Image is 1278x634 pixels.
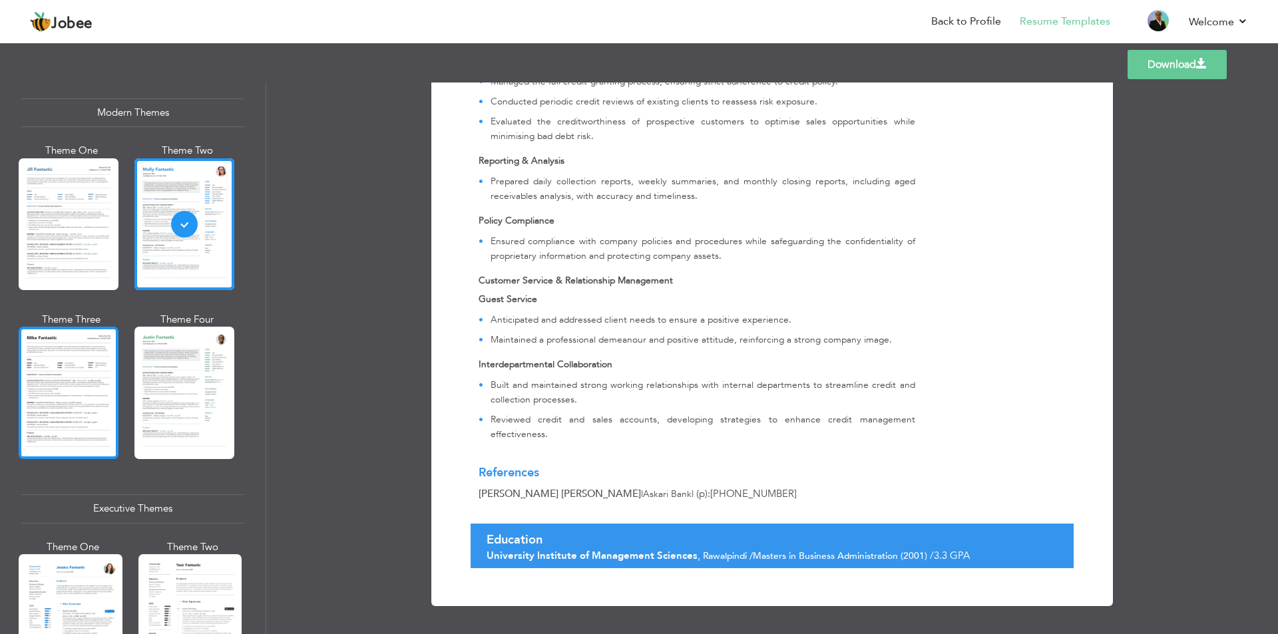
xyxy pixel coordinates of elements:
[901,550,927,562] span: ( )
[491,333,892,347] p: Maintained a professional demeanour and positive attitude, reinforcing a strong company image.
[749,550,753,562] span: /
[21,494,244,523] div: Executive Themes
[141,540,245,554] div: Theme Two
[934,549,970,562] span: 3.3 GPA
[1148,10,1169,31] img: Profile Img
[903,550,925,562] span: 2001
[479,274,673,287] strong: Customer Service & Relationship Management
[21,144,121,158] div: Theme One
[1128,50,1227,79] a: Download
[491,412,915,442] p: Reviewed credit and sales accounts, developing strategies to enhance credit management effectiven...
[491,378,915,407] p: Built and maintained strong working relationships with internal departments to streamline credit ...
[1189,14,1248,30] a: Welcome
[471,464,923,482] div: References
[487,532,542,548] span: Education
[479,214,554,227] strong: Policy Compliance
[491,114,915,144] p: Evaluated the creditworthiness of prospective customers to optimise sales opportunities while min...
[479,293,537,305] strong: Guest Service
[491,94,915,109] p: Conducted periodic credit reviews of existing clients to reassess risk exposure.
[753,550,898,562] span: Masters in Business Administration
[710,487,797,500] span: [PHONE_NUMBER]
[487,549,698,562] span: University Institute of Management Sciences
[641,487,643,500] span: |
[21,540,125,554] div: Theme One
[137,313,237,327] div: Theme Four
[703,550,747,562] span: Rawalpindi
[692,487,710,500] span: | (p):
[30,11,51,33] img: jobee.io
[479,154,564,167] strong: Reporting & Analysis
[491,313,892,327] p: Anticipated and addressed client needs to ensure a positive experience.
[479,358,612,371] strong: Interdepartmental Collaboration
[21,98,244,127] div: Modern Themes
[137,144,237,158] div: Theme Two
[643,488,692,500] span: Askari Bank
[1020,14,1110,29] a: Resume Templates
[931,14,1001,29] a: Back to Profile
[479,487,641,500] span: [PERSON_NAME] [PERSON_NAME]
[30,11,93,33] a: Jobee
[51,17,93,31] span: Jobee
[491,234,915,263] p: Ensured compliance with company policies and procedures while safeguarding the confidentiality of...
[930,549,970,562] span: /
[21,313,121,327] div: Theme Three
[491,174,915,204] p: Prepared daily collection reports, weekly summaries, and monthly closing reports, including aged ...
[698,549,700,562] span: ,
